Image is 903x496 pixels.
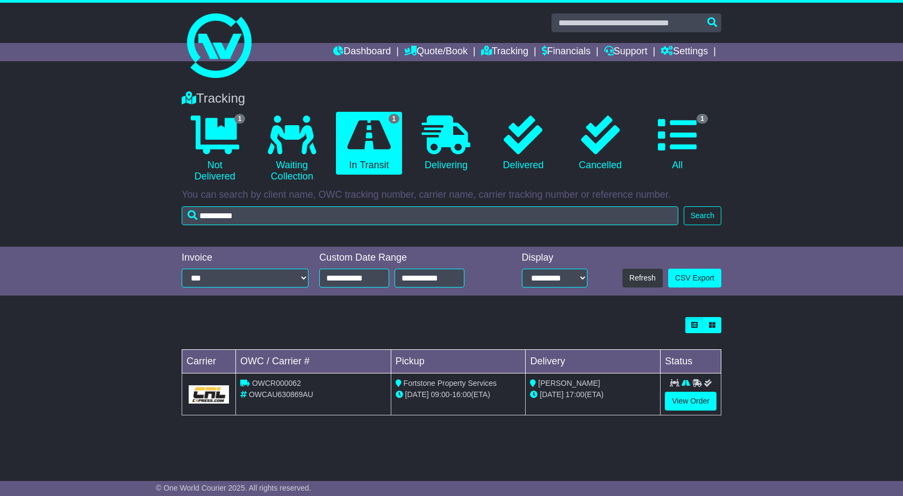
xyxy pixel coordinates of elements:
[404,43,468,61] a: Quote/Book
[644,112,711,175] a: 1 All
[697,114,708,124] span: 1
[404,379,497,387] span: Fortstone Property Services
[431,390,450,399] span: 09:00
[542,43,591,61] a: Financials
[665,392,716,411] a: View Order
[176,91,727,106] div: Tracking
[567,112,633,175] a: Cancelled
[249,390,313,399] span: OWCAU630869AU
[189,385,229,404] img: GetCarrierServiceLogo
[604,43,648,61] a: Support
[481,43,528,61] a: Tracking
[182,112,248,186] a: 1 Not Delivered
[259,112,325,186] a: Waiting Collection
[565,390,584,399] span: 17:00
[490,112,556,175] a: Delivered
[540,390,563,399] span: [DATE]
[156,484,311,492] span: © One World Courier 2025. All rights reserved.
[182,350,236,373] td: Carrier
[236,350,391,373] td: OWC / Carrier #
[452,390,471,399] span: 16:00
[396,389,521,400] div: - (ETA)
[661,350,721,373] td: Status
[405,390,429,399] span: [DATE]
[319,252,492,264] div: Custom Date Range
[668,269,721,287] a: CSV Export
[389,114,400,124] span: 1
[622,269,663,287] button: Refresh
[526,350,661,373] td: Delivery
[234,114,246,124] span: 1
[182,189,721,201] p: You can search by client name, OWC tracking number, carrier name, carrier tracking number or refe...
[333,43,391,61] a: Dashboard
[684,206,721,225] button: Search
[252,379,301,387] span: OWCR000062
[522,252,587,264] div: Display
[413,112,479,175] a: Delivering
[530,389,656,400] div: (ETA)
[182,252,309,264] div: Invoice
[336,112,402,175] a: 1 In Transit
[391,350,526,373] td: Pickup
[661,43,708,61] a: Settings
[538,379,600,387] span: [PERSON_NAME]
